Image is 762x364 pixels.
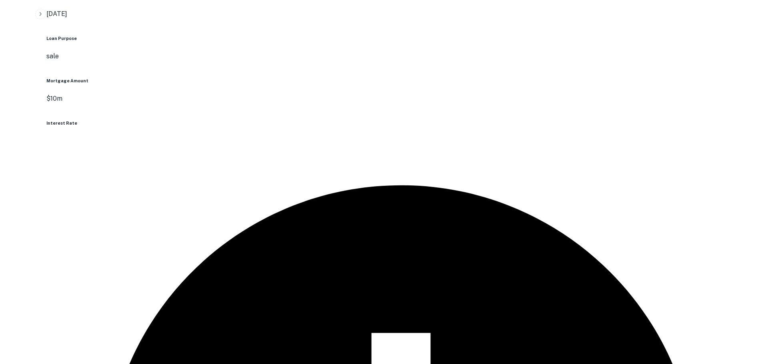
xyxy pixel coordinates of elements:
[46,52,756,61] p: sale
[46,78,756,84] h6: Mortgage Amount
[722,300,762,338] iframe: Chat Widget
[46,94,756,103] p: $10m
[46,9,756,19] p: [DATE]
[46,35,756,42] h6: Loan Purpose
